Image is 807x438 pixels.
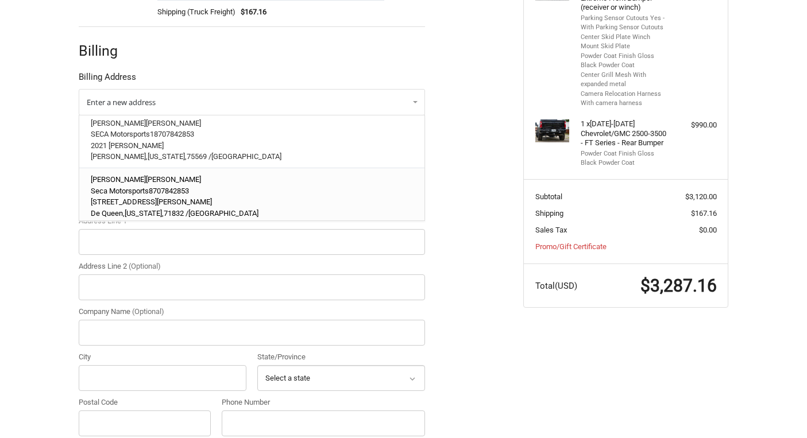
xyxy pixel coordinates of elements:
small: (Optional) [132,307,164,316]
span: Subtotal [535,192,562,201]
span: [US_STATE], [125,209,164,218]
a: [PERSON_NAME][PERSON_NAME]Seca Motorsports8707842853[STREET_ADDRESS][PERSON_NAME]De Queen,[US_STA... [85,168,419,224]
span: 8707842853 [149,187,189,195]
li: Parking Sensor Cutouts Yes - With Parking Sensor Cutouts [581,14,669,33]
span: [US_STATE], [148,152,187,161]
iframe: Chat Widget [750,383,807,438]
li: Center Skid Plate Winch Mount Skid Plate [581,33,669,52]
label: Phone Number [222,397,425,408]
span: [PERSON_NAME] [146,175,201,184]
a: Promo/Gift Certificate [535,242,607,251]
span: $167.16 [235,6,267,18]
label: State/Province [257,351,425,363]
span: [PERSON_NAME], [91,152,148,161]
span: $3,120.00 [685,192,717,201]
a: Enter or select a different address [79,89,425,115]
span: [GEOGRAPHIC_DATA] [211,152,281,161]
span: Sales Tax [535,226,567,234]
legend: Billing Address [79,71,136,89]
span: $3,287.16 [640,276,717,296]
li: Center Grill Mesh With expanded metal [581,71,669,90]
span: 18707842853 [150,130,194,138]
span: $167.16 [691,209,717,218]
span: Enter a new address [87,97,156,107]
label: Address Line 2 [79,261,425,272]
span: Shipping (Truck Freight) [157,6,235,18]
span: Total (USD) [535,281,577,291]
a: [PERSON_NAME][PERSON_NAME]SECA Motorsports187078428532021 [PERSON_NAME][PERSON_NAME],[US_STATE],7... [85,112,419,168]
h4: 1 x [DATE]-[DATE] Chevrolet/GMC 2500-3500 - FT Series - Rear Bumper [581,119,669,148]
span: De Queen, [91,209,125,218]
span: Shipping [535,209,563,218]
li: Camera Relocation Harness With camera harness [581,90,669,108]
li: Powder Coat Finish Gloss Black Powder Coat [581,149,669,168]
span: [GEOGRAPHIC_DATA] [188,209,258,218]
label: City [79,351,246,363]
span: [STREET_ADDRESS][PERSON_NAME] [91,197,212,206]
h2: Billing [79,42,146,60]
span: 71832 / [164,209,188,218]
span: 2021 [PERSON_NAME] [91,141,164,150]
span: [PERSON_NAME] [91,119,146,127]
span: Seca Motorsports [91,187,149,195]
small: (Optional) [129,262,161,270]
span: [PERSON_NAME] [146,119,201,127]
span: [PERSON_NAME] [91,175,146,184]
span: $0.00 [699,226,717,234]
span: SECA Motorsports [91,130,150,138]
span: 75569 / [187,152,211,161]
li: Powder Coat Finish Gloss Black Powder Coat [581,52,669,71]
label: Postal Code [79,397,211,408]
label: Company Name [79,306,425,317]
div: $990.00 [671,119,717,131]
